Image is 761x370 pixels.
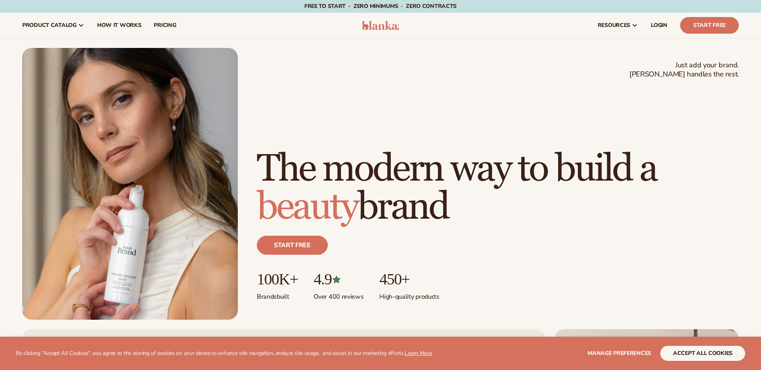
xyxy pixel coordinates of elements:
a: Start free [257,236,328,255]
p: Over 400 reviews [314,288,363,301]
button: Manage preferences [587,346,651,361]
span: resources [598,22,630,29]
span: beauty [257,184,358,230]
a: pricing [147,13,182,38]
a: product catalog [16,13,91,38]
p: By clicking "Accept All Cookies", you agree to the storing of cookies on your device to enhance s... [16,350,432,357]
p: 100K+ [257,271,298,288]
a: resources [591,13,644,38]
span: Free to start · ZERO minimums · ZERO contracts [304,2,457,10]
span: Manage preferences [587,349,651,357]
p: High-quality products [379,288,439,301]
a: Learn More [405,349,432,357]
span: Just add your brand. [PERSON_NAME] handles the rest. [629,61,739,79]
a: How It Works [91,13,148,38]
img: Female holding tanning mousse. [22,48,238,320]
span: LOGIN [651,22,667,29]
p: Brands built [257,288,298,301]
p: 450+ [379,271,439,288]
a: Start Free [680,17,739,34]
p: 4.9 [314,271,363,288]
span: How It Works [97,22,141,29]
button: accept all cookies [660,346,745,361]
a: LOGIN [644,13,674,38]
img: logo [362,21,400,30]
span: product catalog [22,22,76,29]
span: pricing [154,22,176,29]
h1: The modern way to build a brand [257,150,739,226]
